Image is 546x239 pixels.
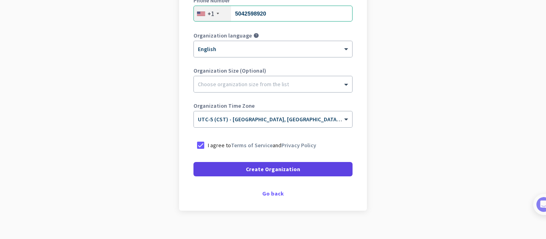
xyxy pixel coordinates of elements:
[193,68,353,73] label: Organization Size (Optional)
[193,6,353,22] input: 201-555-0123
[193,162,353,176] button: Create Organization
[193,103,353,109] label: Organization Time Zone
[193,33,252,38] label: Organization language
[231,142,273,149] a: Terms of Service
[281,142,316,149] a: Privacy Policy
[253,33,259,38] i: help
[193,191,353,196] div: Go back
[208,141,316,149] p: I agree to and
[246,165,300,173] span: Create Organization
[207,10,214,18] div: +1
